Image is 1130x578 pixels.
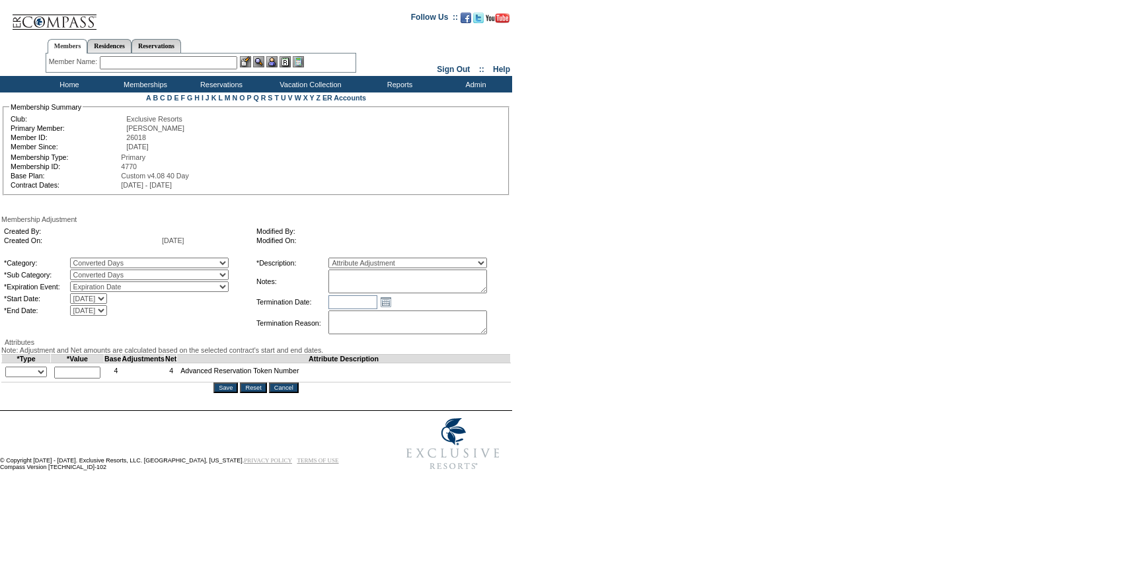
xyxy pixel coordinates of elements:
[411,11,458,27] td: Follow Us ::
[165,363,177,382] td: 4
[256,258,327,268] td: *Description:
[322,94,366,102] a: ER Accounts
[256,270,327,293] td: Notes:
[310,94,315,102] a: Y
[194,94,200,102] a: H
[174,94,178,102] a: E
[11,153,120,161] td: Membership Type:
[104,363,122,382] td: 4
[1,215,511,223] div: Membership Adjustment
[126,143,149,151] span: [DATE]
[4,258,69,268] td: *Category:
[104,355,122,363] td: Base
[256,227,504,235] td: Modified By:
[240,382,266,393] input: Reset
[280,56,291,67] img: Reservations
[11,133,125,141] td: Member ID:
[258,76,360,92] td: Vacation Collection
[211,94,217,102] a: K
[1,338,511,346] div: Attributes
[288,94,293,102] a: V
[256,310,327,336] td: Termination Reason:
[11,115,125,123] td: Club:
[261,94,266,102] a: R
[360,76,436,92] td: Reports
[187,94,192,102] a: G
[165,355,177,363] td: Net
[295,94,301,102] a: W
[213,382,238,393] input: Save
[461,17,471,24] a: Become our fan on Facebook
[233,94,238,102] a: N
[4,281,69,292] td: *Expiration Event:
[225,94,231,102] a: M
[106,76,182,92] td: Memberships
[30,76,106,92] td: Home
[146,94,151,102] a: A
[240,56,251,67] img: b_edit.gif
[4,270,69,280] td: *Sub Category:
[4,293,69,304] td: *Start Date:
[394,411,512,477] img: Exclusive Resorts
[11,124,125,132] td: Primary Member:
[4,227,161,235] td: Created By:
[121,172,188,180] span: Custom v4.08 40 Day
[167,94,172,102] a: D
[153,94,158,102] a: B
[269,382,299,393] input: Cancel
[379,295,393,309] a: Open the calendar popup.
[4,305,69,316] td: *End Date:
[182,76,258,92] td: Reservations
[316,94,320,102] a: Z
[160,94,165,102] a: C
[177,363,511,382] td: Advanced Reservation Token Number
[11,143,125,151] td: Member Since:
[253,56,264,67] img: View
[122,355,165,363] td: Adjustments
[4,236,161,244] td: Created On:
[48,39,88,54] a: Members
[132,39,181,53] a: Reservations
[206,94,209,102] a: J
[9,103,83,111] legend: Membership Summary
[274,94,279,102] a: T
[126,133,146,141] span: 26018
[121,181,172,189] span: [DATE] - [DATE]
[180,94,185,102] a: F
[177,355,511,363] td: Attribute Description
[268,94,272,102] a: S
[256,236,504,244] td: Modified On:
[473,17,484,24] a: Follow us on Twitter
[202,94,204,102] a: I
[247,94,252,102] a: P
[297,457,339,464] a: TERMS OF USE
[437,65,470,74] a: Sign Out
[11,3,97,30] img: Compass Home
[303,94,308,102] a: X
[486,17,509,24] a: Subscribe to our YouTube Channel
[162,236,184,244] span: [DATE]
[256,295,327,309] td: Termination Date:
[461,13,471,23] img: Become our fan on Facebook
[493,65,510,74] a: Help
[239,94,245,102] a: O
[473,13,484,23] img: Follow us on Twitter
[11,181,120,189] td: Contract Dates:
[293,56,304,67] img: b_calculator.gif
[49,56,100,67] div: Member Name:
[51,355,104,363] td: *Value
[253,94,258,102] a: Q
[87,39,132,53] a: Residences
[486,13,509,23] img: Subscribe to our YouTube Channel
[436,76,512,92] td: Admin
[1,346,511,354] div: Note: Adjustment and Net amounts are calculated based on the selected contract's start and end da...
[126,115,182,123] span: Exclusive Resorts
[281,94,286,102] a: U
[266,56,278,67] img: Impersonate
[126,124,184,132] span: [PERSON_NAME]
[479,65,484,74] span: ::
[244,457,292,464] a: PRIVACY POLICY
[11,172,120,180] td: Base Plan:
[218,94,222,102] a: L
[11,163,120,170] td: Membership ID:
